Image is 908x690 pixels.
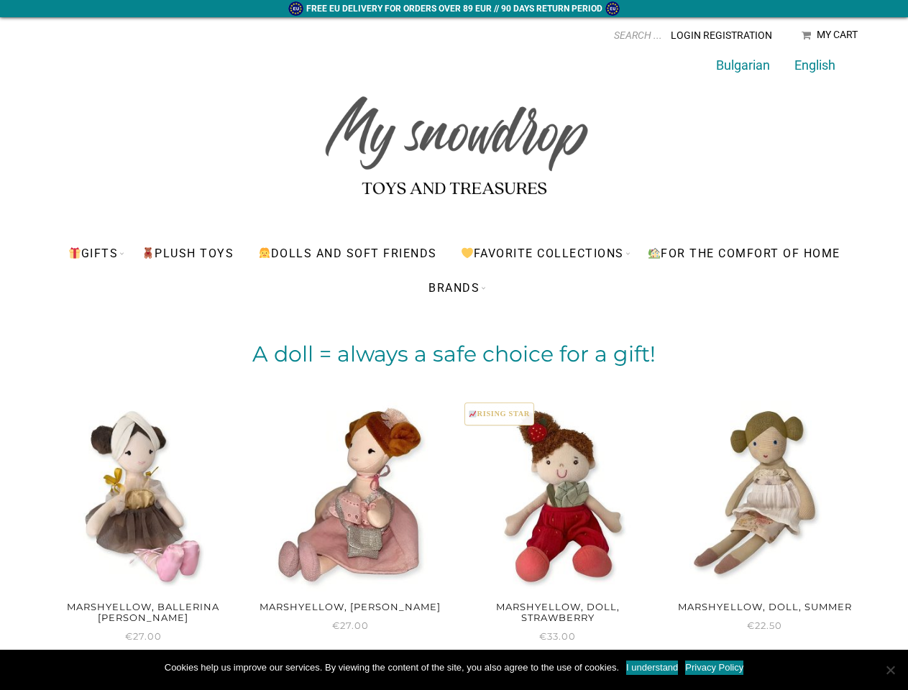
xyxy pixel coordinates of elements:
img: My snowdrop [318,70,591,207]
img: eu.png [288,1,306,16]
a: Dolls and soft friends [247,236,447,270]
input: SEARCH ... [554,24,662,46]
a: For the comfort of home [637,236,851,270]
img: 🧸 [142,247,154,259]
img: 🎁 [69,247,81,259]
a: Login Registration [671,29,772,41]
a: BRANDS [418,270,490,305]
span: No [883,663,897,677]
h2: Marshyellow, [PERSON_NAME] [255,597,446,617]
a: Gifts [57,236,129,270]
a: Marshyellow, Ballerina [PERSON_NAME] €27.00 [48,400,239,644]
a: Bulgarian [716,57,770,73]
h2: Marshyellow, Doll, Strawberry [462,597,654,628]
span: € [747,620,755,631]
a: Favorite Collections [450,236,635,270]
span: € [332,620,340,631]
img: 🏡 [648,247,660,259]
a: Marshyellow, Doll, Summer €22.50 [669,400,861,633]
div: My Cart [817,29,858,40]
h2: Marshyellow, Ballerina [PERSON_NAME] [48,597,239,628]
img: 👧 [259,247,270,259]
a: My Cart [802,30,858,40]
span: 27.00 [125,630,162,642]
img: eu.png [602,1,620,16]
span: 27.00 [332,620,369,631]
span: € [125,630,133,642]
a: Разбрах [626,661,678,675]
span: € [539,630,547,642]
h2: A doll = always a safe choice for a gift! [48,344,861,364]
a: PLUSH TOYS [131,236,244,270]
span: 22.50 [747,620,782,631]
a: 📈RISING STARMarshyellow, Doll, Strawberry €33.00 [462,400,654,644]
a: Политика за поверителност [685,661,743,675]
span: 33.00 [539,630,576,642]
a: English [794,57,835,73]
a: Marshyellow, [PERSON_NAME] €27.00 [255,400,446,633]
span: Cookies help us improve our services. By viewing the content of the site, you also agree to the u... [165,661,619,675]
h2: Marshyellow, Doll, Summer [669,597,861,617]
img: 💛 [462,247,473,259]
